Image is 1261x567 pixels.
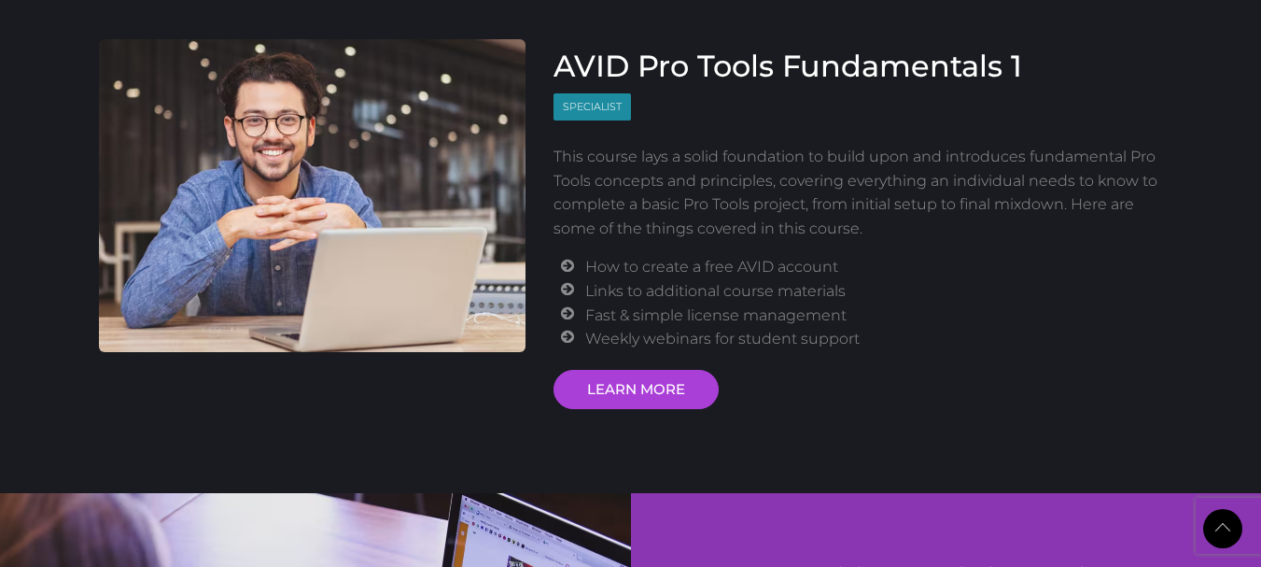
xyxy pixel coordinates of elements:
p: This course lays a solid foundation to build upon and introduces fundamental Pro Tools concepts a... [553,145,1163,240]
li: Fast & simple license management [585,304,1162,328]
span: Specialist [553,93,631,120]
a: LEARN MORE [553,370,719,409]
img: AVID Pro Tools Fundamentals 1 Course cover [99,39,526,352]
li: How to create a free AVID account [585,255,1162,279]
h3: AVID Pro Tools Fundamentals 1 [553,49,1163,84]
li: Links to additional course materials [585,279,1162,304]
a: Back to Top [1203,509,1242,548]
li: Weekly webinars for student support [585,327,1162,351]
